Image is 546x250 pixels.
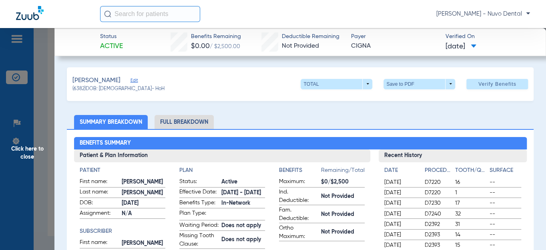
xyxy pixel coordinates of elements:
[179,166,265,175] h4: Plan
[155,115,214,129] li: Full Breakdown
[490,231,521,239] span: --
[425,178,452,186] span: D7220
[384,178,418,186] span: [DATE]
[425,189,452,197] span: D7220
[436,10,530,18] span: [PERSON_NAME] - Nuvo Dental
[74,137,527,150] h2: Benefits Summary
[425,241,452,249] span: D2393
[490,241,521,249] span: --
[425,166,452,175] h4: Procedure
[179,209,219,220] span: Plan Type:
[455,210,487,218] span: 32
[80,209,119,219] span: Assignment:
[455,241,487,249] span: 15
[100,6,200,22] input: Search for patients
[490,166,521,175] h4: Surface
[122,199,165,208] span: [DATE]
[384,166,418,175] h4: Date
[80,227,165,236] h4: Subscriber
[446,32,533,41] span: Verified On
[490,166,521,177] app-breakdown-title: Surface
[279,224,318,241] span: Ortho Maximum:
[490,178,521,186] span: --
[490,189,521,197] span: --
[425,220,452,228] span: D2392
[478,81,516,87] span: Verify Benefits
[455,199,487,207] span: 17
[279,166,321,175] h4: Benefits
[191,42,210,50] span: $0.00
[72,76,120,86] span: [PERSON_NAME]
[455,189,487,197] span: 1
[455,220,487,228] span: 31
[466,79,528,89] button: Verify Benefits
[384,231,418,239] span: [DATE]
[425,199,452,207] span: D7230
[179,221,219,231] span: Waiting Period:
[130,78,138,85] span: Edit
[80,177,119,187] span: First name:
[279,206,318,223] span: Fam. Deductible:
[490,220,521,228] span: --
[384,166,418,177] app-breakdown-title: Date
[221,189,265,197] span: [DATE] - [DATE]
[383,79,455,89] button: Save to PDF
[455,178,487,186] span: 16
[122,239,165,248] span: [PERSON_NAME]
[104,10,111,18] img: Search Icon
[221,199,265,208] span: In-Network
[72,86,165,93] span: (6382) DOB: [DEMOGRAPHIC_DATA] - HoH
[321,192,365,201] span: Not Provided
[321,210,365,219] span: Not Provided
[179,199,219,208] span: Benefits Type:
[351,41,439,51] span: CIGNA
[221,236,265,244] span: Does not apply
[301,79,372,89] button: TOTAL
[384,210,418,218] span: [DATE]
[179,188,219,198] span: Effective Date:
[425,231,452,239] span: D2393
[321,228,365,236] span: Not Provided
[384,241,418,249] span: [DATE]
[506,212,546,250] iframe: Chat Widget
[80,238,119,248] span: First name:
[351,32,439,41] span: Payer
[80,199,119,208] span: DOB:
[80,166,165,175] h4: Patient
[455,166,487,175] h4: Tooth/Quad
[210,44,240,49] span: / $2,500.00
[74,149,370,162] h3: Patient & Plan Information
[221,178,265,186] span: Active
[179,177,219,187] span: Status:
[321,166,365,177] span: Remaining/Total
[122,210,165,218] span: N/A
[74,115,148,129] li: Summary Breakdown
[384,189,418,197] span: [DATE]
[122,189,165,197] span: [PERSON_NAME]
[384,199,418,207] span: [DATE]
[279,188,318,205] span: Ind. Deductible:
[384,220,418,228] span: [DATE]
[282,32,339,41] span: Deductible Remaining
[80,188,119,198] span: Last name:
[455,166,487,177] app-breakdown-title: Tooth/Quad
[122,178,165,186] span: [PERSON_NAME]
[191,32,241,41] span: Benefits Remaining
[490,199,521,207] span: --
[425,166,452,177] app-breakdown-title: Procedure
[282,43,319,49] span: Not Provided
[425,210,452,218] span: D7240
[179,232,219,248] span: Missing Tooth Clause:
[379,149,527,162] h3: Recent History
[279,166,321,177] app-breakdown-title: Benefits
[490,210,521,218] span: --
[100,32,123,41] span: Status
[455,231,487,239] span: 14
[16,6,44,20] img: Zuub Logo
[100,41,123,51] span: Active
[446,42,476,52] span: [DATE]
